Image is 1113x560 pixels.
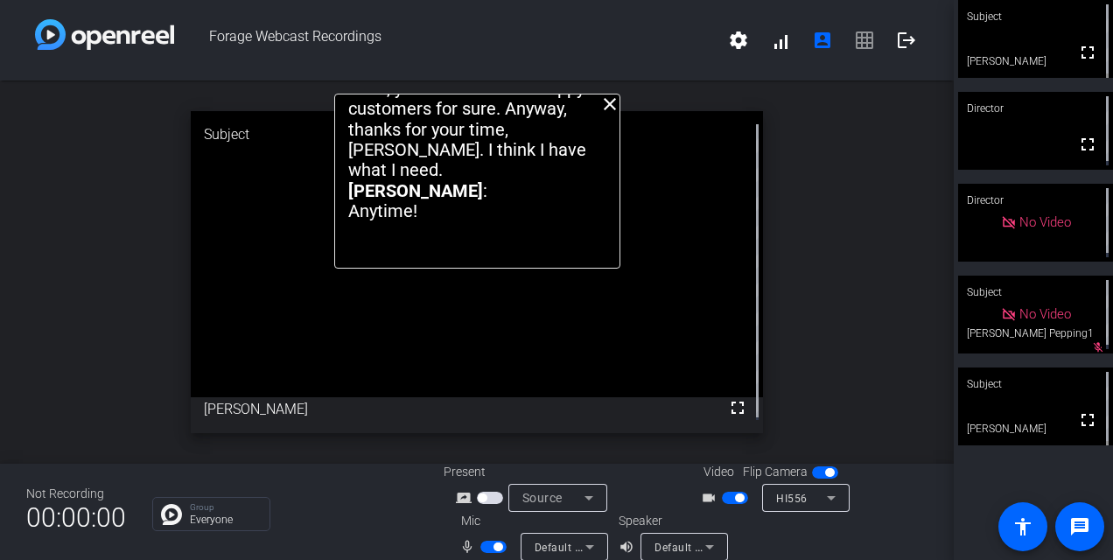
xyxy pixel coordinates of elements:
mat-icon: close [599,94,620,115]
div: Not Recording [26,485,126,503]
span: Flip Camera [743,463,808,481]
div: Speaker [619,512,724,530]
strong: [PERSON_NAME] [348,180,483,201]
p: Anytime! [348,201,606,221]
span: 00:00:00 [26,496,126,539]
mat-icon: account_box [812,30,833,51]
p: : [348,181,606,201]
mat-icon: fullscreen [727,397,748,418]
button: signal_cellular_alt [759,19,801,61]
p: Group [190,503,261,512]
p: Everyone [190,514,261,525]
span: HI556 [776,493,808,505]
mat-icon: screen_share_outline [456,487,477,508]
div: Subject [191,111,763,158]
div: Subject [958,367,1113,401]
mat-icon: settings [728,30,749,51]
mat-icon: mic_none [459,536,480,557]
mat-icon: logout [896,30,917,51]
div: Director [958,184,1113,217]
span: Source [522,491,563,505]
mat-icon: fullscreen [1077,134,1098,155]
span: No Video [1019,214,1071,230]
span: Default - Speakers (Realtek(R) Audio) [654,540,843,554]
div: Director [958,92,1113,125]
span: No Video [1019,306,1071,322]
mat-icon: videocam_outline [701,487,722,508]
div: Present [444,463,619,481]
span: Forage Webcast Recordings [174,19,717,61]
mat-icon: accessibility [1012,516,1033,537]
img: white-gradient.svg [35,19,174,50]
p: Yeah, you would have unhappy customers for sure. Anyway, thanks for your time, [PERSON_NAME]. I t... [348,79,606,181]
mat-icon: fullscreen [1077,409,1098,430]
span: Video [703,463,734,481]
div: Mic [444,512,619,530]
img: Chat Icon [161,504,182,525]
div: Subject [958,276,1113,309]
mat-icon: volume_up [619,536,640,557]
mat-icon: message [1069,516,1090,537]
mat-icon: fullscreen [1077,42,1098,63]
span: Default - Microphone Array (Realtek(R) Audio) [535,540,768,554]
